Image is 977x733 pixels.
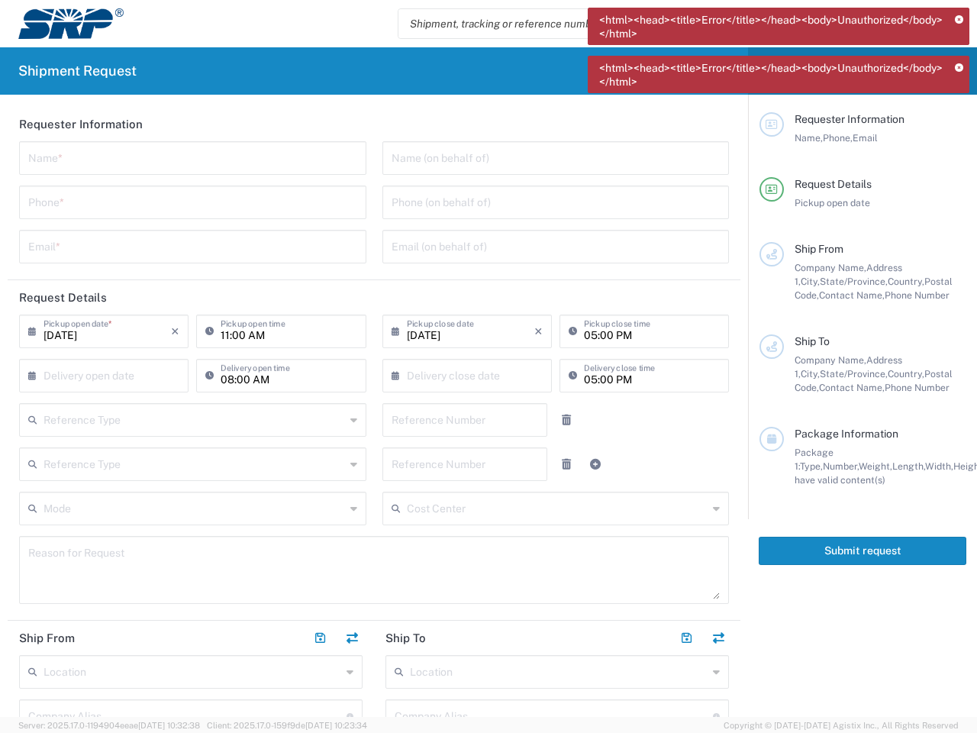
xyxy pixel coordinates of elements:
[795,178,872,190] span: Request Details
[171,319,179,344] i: ×
[820,368,888,379] span: State/Province,
[19,631,75,646] h2: Ship From
[19,117,143,132] h2: Requester Information
[823,460,859,472] span: Number,
[556,409,577,431] a: Remove Reference
[398,9,794,38] input: Shipment, tracking or reference number
[305,721,367,730] span: [DATE] 10:23:34
[888,368,924,379] span: Country,
[759,537,966,565] button: Submit request
[801,276,820,287] span: City,
[820,276,888,287] span: State/Province,
[599,61,944,89] span: <html><head><title>Error</title></head><body>Unauthorized</body></html>
[853,132,878,144] span: Email
[599,13,944,40] span: <html><head><title>Error</title></head><body>Unauthorized</body></html>
[138,721,200,730] span: [DATE] 10:32:38
[556,454,577,475] a: Remove Reference
[585,454,606,475] a: Add Reference
[795,132,823,144] span: Name,
[18,8,124,39] img: srp
[888,276,924,287] span: Country,
[207,721,367,730] span: Client: 2025.17.0-159f9de
[819,289,885,301] span: Contact Name,
[885,382,950,393] span: Phone Number
[795,197,870,208] span: Pickup open date
[795,335,830,347] span: Ship To
[724,718,959,732] span: Copyright © [DATE]-[DATE] Agistix Inc., All Rights Reserved
[801,368,820,379] span: City,
[18,62,137,80] h2: Shipment Request
[534,319,543,344] i: ×
[885,289,950,301] span: Phone Number
[795,243,843,255] span: Ship From
[795,354,866,366] span: Company Name,
[892,460,925,472] span: Length,
[859,460,892,472] span: Weight,
[19,290,107,305] h2: Request Details
[795,447,834,472] span: Package 1:
[795,428,898,440] span: Package Information
[819,382,885,393] span: Contact Name,
[18,721,200,730] span: Server: 2025.17.0-1194904eeae
[795,113,904,125] span: Requester Information
[385,631,426,646] h2: Ship To
[795,262,866,273] span: Company Name,
[925,460,953,472] span: Width,
[823,132,853,144] span: Phone,
[800,460,823,472] span: Type,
